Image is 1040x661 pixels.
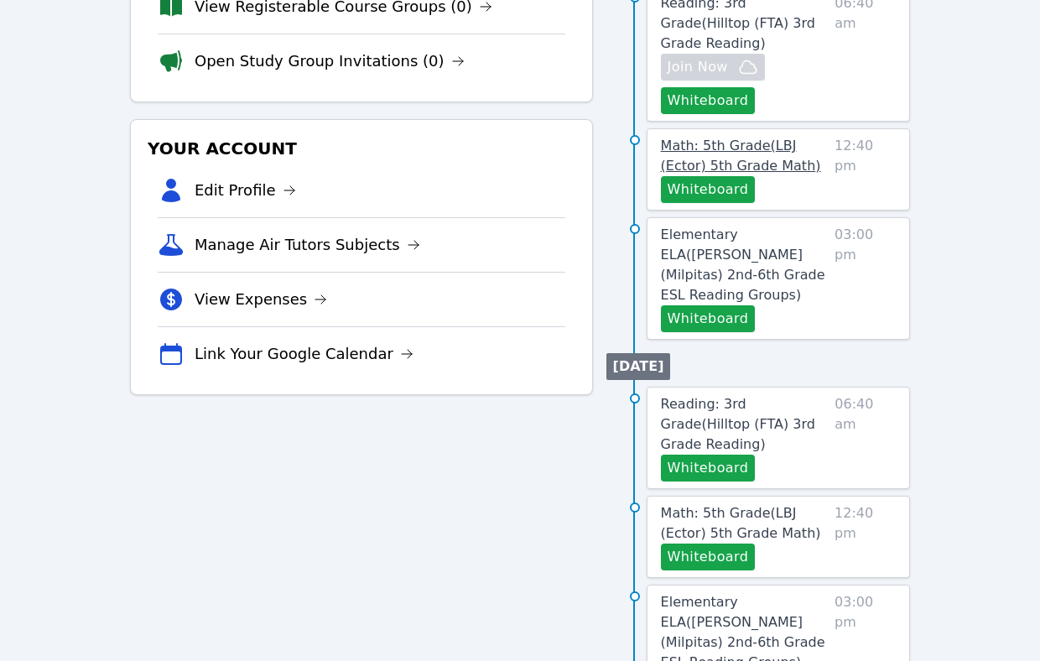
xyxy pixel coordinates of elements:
[835,136,896,203] span: 12:40 pm
[661,505,821,541] span: Math: 5th Grade ( LBJ (Ector) 5th Grade Math )
[195,49,465,73] a: Open Study Group Invitations (0)
[195,179,296,202] a: Edit Profile
[195,288,327,311] a: View Expenses
[661,394,829,455] a: Reading: 3rd Grade(Hilltop (FTA) 3rd Grade Reading)
[195,233,420,257] a: Manage Air Tutors Subjects
[668,57,728,77] span: Join Now
[661,396,815,452] span: Reading: 3rd Grade ( Hilltop (FTA) 3rd Grade Reading )
[661,176,756,203] button: Whiteboard
[835,394,896,481] span: 06:40 am
[661,544,756,570] button: Whiteboard
[661,225,828,305] a: Elementary ELA([PERSON_NAME] (Milpitas) 2nd-6th Grade ESL Reading Groups)
[661,226,825,303] span: Elementary ELA ( [PERSON_NAME] (Milpitas) 2nd-6th Grade ESL Reading Groups )
[661,54,765,81] button: Join Now
[661,136,828,176] a: Math: 5th Grade(LBJ (Ector) 5th Grade Math)
[144,133,579,164] h3: Your Account
[661,138,821,174] span: Math: 5th Grade ( LBJ (Ector) 5th Grade Math )
[835,503,896,570] span: 12:40 pm
[661,87,756,114] button: Whiteboard
[195,342,413,366] a: Link Your Google Calendar
[661,455,756,481] button: Whiteboard
[661,305,756,332] button: Whiteboard
[661,503,828,544] a: Math: 5th Grade(LBJ (Ector) 5th Grade Math)
[835,225,896,332] span: 03:00 pm
[606,353,671,380] li: [DATE]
